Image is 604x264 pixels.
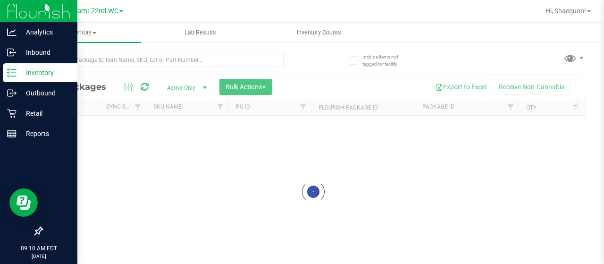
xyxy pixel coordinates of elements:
[7,48,17,57] inline-svg: Inbound
[17,26,73,38] p: Analytics
[141,23,260,43] a: Lab Results
[7,109,17,118] inline-svg: Retail
[7,88,17,98] inline-svg: Outbound
[7,68,17,77] inline-svg: Inventory
[260,23,378,43] a: Inventory Counts
[23,28,141,37] span: Inventory
[172,28,229,37] span: Lab Results
[17,47,73,58] p: Inbound
[284,28,354,37] span: Inventory Counts
[23,23,141,43] a: Inventory
[4,253,73,260] p: [DATE]
[545,7,586,15] span: Hi, Shaequon!
[17,67,73,78] p: Inventory
[9,188,38,217] iframe: Resource center
[7,129,17,138] inline-svg: Reports
[42,53,284,67] input: Search Package ID, Item Name, SKU, Lot or Part Number...
[7,27,17,37] inline-svg: Analytics
[17,108,73,119] p: Retail
[362,53,410,68] span: Include items not tagged for facility
[17,87,73,99] p: Outbound
[69,7,118,15] span: Miami 72nd WC
[4,244,73,253] p: 09:10 AM EDT
[17,128,73,139] p: Reports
